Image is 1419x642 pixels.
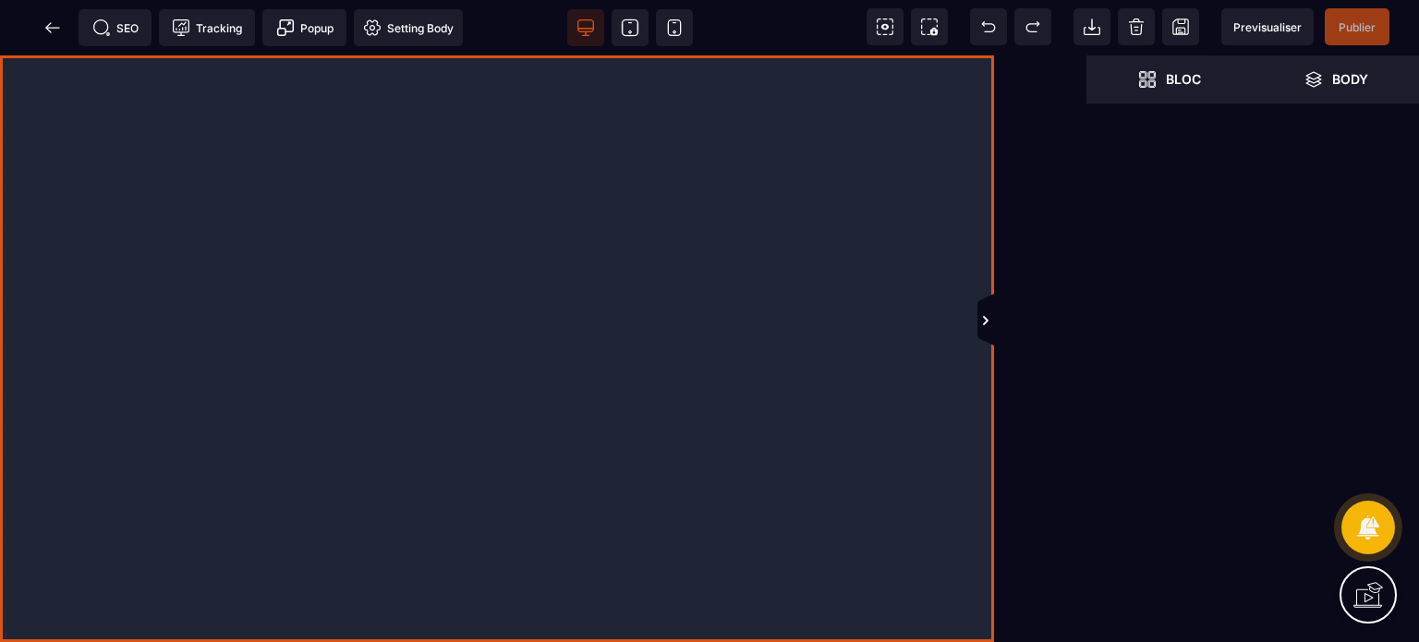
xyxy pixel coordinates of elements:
span: Tracking [172,18,242,37]
span: Open Layer Manager [1253,55,1419,103]
span: Open Blocks [1086,55,1253,103]
span: Previsualiser [1233,20,1302,34]
span: Preview [1221,8,1314,45]
span: Popup [276,18,334,37]
strong: Bloc [1166,72,1201,86]
span: Publier [1339,20,1376,34]
span: View components [867,8,904,45]
span: Setting Body [363,18,454,37]
strong: Body [1332,72,1368,86]
span: Screenshot [911,8,948,45]
span: SEO [92,18,139,37]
